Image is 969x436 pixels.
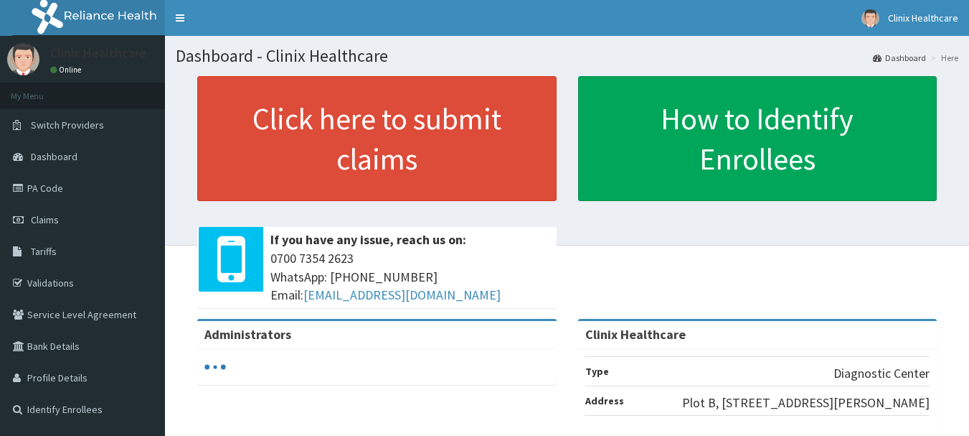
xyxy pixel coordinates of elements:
a: Dashboard [873,52,926,64]
span: Claims [31,213,59,226]
span: 0700 7354 2623 WhatsApp: [PHONE_NUMBER] Email: [270,249,549,305]
b: Type [585,365,609,378]
a: Online [50,65,85,75]
span: Switch Providers [31,119,104,131]
img: User Image [861,9,879,27]
p: Diagnostic Center [833,364,930,383]
b: If you have any issue, reach us on: [270,231,466,248]
a: How to Identify Enrollees [578,76,937,201]
span: Tariffs [31,245,57,258]
strong: Clinix Healthcare [585,326,686,343]
a: [EMAIL_ADDRESS][DOMAIN_NAME] [303,287,501,303]
p: Plot B, [STREET_ADDRESS][PERSON_NAME] [682,394,930,412]
li: Here [927,52,958,64]
svg: audio-loading [204,356,226,378]
img: User Image [7,43,39,75]
span: Dashboard [31,150,77,163]
b: Administrators [204,326,291,343]
p: Clinix Healthcare [50,47,146,60]
b: Address [585,394,624,407]
span: Clinix Healthcare [888,11,958,24]
a: Click here to submit claims [197,76,557,201]
h1: Dashboard - Clinix Healthcare [176,47,958,65]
